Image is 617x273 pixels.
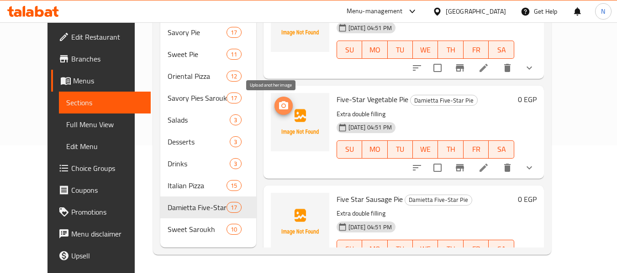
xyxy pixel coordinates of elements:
span: Oriental Pizza [168,71,227,82]
h6: 0 EGP [518,193,537,206]
span: Sweet Pie [168,49,227,60]
span: TU [391,242,409,256]
span: Sweet Saroukh [168,224,227,235]
span: [DATE] 04:51 PM [345,223,396,232]
div: Damietta Five-Star Pie17 [160,196,256,218]
span: TH [442,143,459,156]
p: Extra double filling [337,208,514,219]
button: WE [413,240,438,258]
span: SA [492,143,510,156]
div: Sweet Pie11 [160,43,256,65]
a: Sections [59,92,151,113]
a: Edit menu item [478,162,489,173]
span: FR [467,143,485,156]
button: SU [337,41,362,59]
a: Edit Restaurant [51,26,151,48]
span: 12 [227,72,241,81]
span: [DATE] 04:51 PM [345,123,396,132]
span: WE [417,143,434,156]
button: TU [388,140,413,159]
span: WE [417,242,434,256]
img: Five Star Sausage Pie [271,193,329,251]
div: Drinks [168,158,230,169]
span: 3 [230,160,241,168]
a: Edit Menu [59,135,151,157]
span: N [601,6,605,16]
a: Edit menu item [478,62,489,73]
button: TH [438,41,463,59]
div: items [227,49,241,60]
div: [GEOGRAPHIC_DATA] [446,6,506,16]
span: Upsell [71,250,143,261]
span: Savory Pie [168,27,227,38]
div: Drinks3 [160,153,256,175]
span: Edit Restaurant [71,31,143,42]
span: Damietta Five-Star Pie [168,202,227,213]
span: Coupons [71,185,143,196]
span: Savory Pies Saroukh [168,93,227,103]
div: items [230,136,241,147]
div: Savory Pie17 [160,21,256,43]
span: TH [442,242,459,256]
div: Oriental Pizza12 [160,65,256,87]
span: SA [492,242,510,256]
button: MO [362,41,387,59]
div: Desserts3 [160,131,256,153]
span: WE [417,43,434,57]
a: Branches [51,48,151,70]
button: MO [362,140,387,159]
span: Choice Groups [71,163,143,174]
button: TH [438,140,463,159]
span: Promotions [71,206,143,217]
button: TU [388,41,413,59]
button: SA [489,140,514,159]
button: sort-choices [406,57,428,79]
span: 15 [227,181,241,190]
span: Salads [168,114,230,125]
div: items [230,158,241,169]
span: TU [391,143,409,156]
a: Promotions [51,201,151,223]
div: Menu-management [347,6,403,17]
div: Damietta Five-Star Pie [410,95,478,106]
span: Menus [73,75,143,86]
div: Sweet Saroukh10 [160,218,256,240]
nav: Menu sections [160,18,256,244]
a: Menu disclaimer [51,223,151,245]
span: Damietta Five-Star Pie [405,195,472,205]
span: Full Menu View [66,119,143,130]
button: FR [464,41,489,59]
span: MO [366,242,384,256]
span: Desserts [168,136,230,147]
span: SA [492,43,510,57]
button: SA [489,240,514,258]
span: 17 [227,28,241,37]
span: Sections [66,97,143,108]
button: WE [413,140,438,159]
a: Menus [51,70,151,92]
span: TH [442,43,459,57]
button: show more [518,57,540,79]
span: 3 [230,138,241,146]
button: SU [337,140,362,159]
button: Branch-specific-item [449,57,471,79]
span: Italian Pizza [168,180,227,191]
img: Five-Star Vegetable Pie [271,93,329,151]
span: 10 [227,225,241,234]
a: Choice Groups [51,157,151,179]
div: Italian Pizza15 [160,175,256,196]
span: 3 [230,116,241,124]
span: 17 [227,203,241,212]
button: sort-choices [406,157,428,179]
span: 17 [227,94,241,103]
button: TU [388,240,413,258]
div: items [227,202,241,213]
div: Salads3 [160,109,256,131]
button: upload picture [274,97,293,115]
a: Coupons [51,179,151,201]
span: Edit Menu [66,141,143,152]
span: MO [366,143,384,156]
